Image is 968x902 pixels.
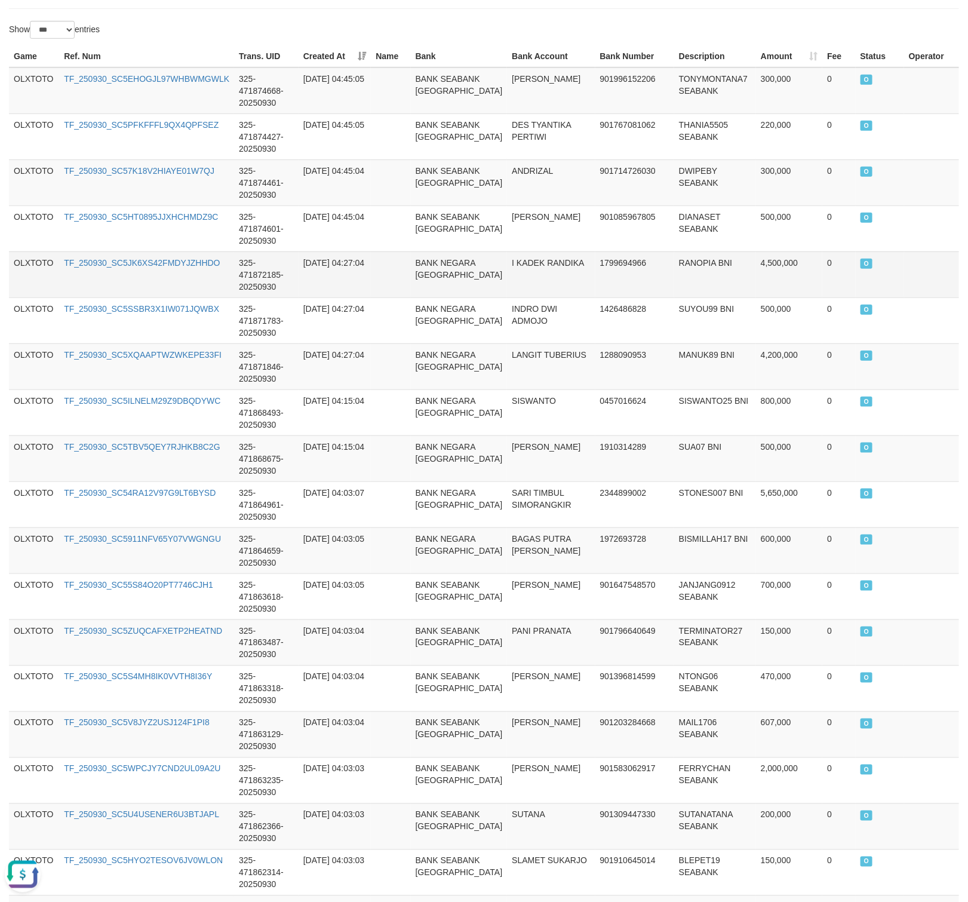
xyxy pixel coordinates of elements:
[822,757,855,803] td: 0
[756,297,822,343] td: 500,000
[64,764,220,774] a: TF_250930_SC5WPCJY7CND2UL09A2U
[861,259,873,269] span: ON PROCESS
[411,849,508,895] td: BANK SEABANK [GEOGRAPHIC_DATA]
[234,343,299,389] td: 325-471871846-20250930
[234,527,299,573] td: 325-471864659-20250930
[674,45,756,68] th: Description
[507,205,595,251] td: [PERSON_NAME]
[674,849,756,895] td: BLEPET19 SEABANK
[674,159,756,205] td: DWIPEBY SEABANK
[234,665,299,711] td: 325-471863318-20250930
[234,68,299,114] td: 325-471874668-20250930
[411,205,508,251] td: BANK SEABANK [GEOGRAPHIC_DATA]
[861,305,873,315] span: ON PROCESS
[595,343,674,389] td: 1288090953
[861,719,873,729] span: ON PROCESS
[299,803,371,849] td: [DATE] 04:03:03
[9,665,59,711] td: OLXTOTO
[64,74,229,84] a: TF_250930_SC5EHOGJL97WHBWMGWLK
[234,113,299,159] td: 325-471874427-20250930
[507,803,595,849] td: SUTANA
[507,45,595,68] th: Bank Account
[299,711,371,757] td: [DATE] 04:03:04
[9,113,59,159] td: OLXTOTO
[822,849,855,895] td: 0
[9,849,59,895] td: OLXTOTO
[507,711,595,757] td: [PERSON_NAME]
[595,849,674,895] td: 901910645014
[861,857,873,867] span: ON PROCESS
[507,159,595,205] td: ANDRIZAL
[64,810,219,820] a: TF_250930_SC5U4USENER6U3BTJAPL
[9,757,59,803] td: OLXTOTO
[674,573,756,619] td: JANJANG0912 SEABANK
[9,343,59,389] td: OLXTOTO
[861,121,873,131] span: ON PROCESS
[234,159,299,205] td: 325-471874461-20250930
[30,21,75,39] select: Showentries
[411,297,508,343] td: BANK NEGARA [GEOGRAPHIC_DATA]
[674,619,756,665] td: TERMINATOR27 SEABANK
[234,389,299,435] td: 325-471868493-20250930
[234,45,299,68] th: Trans. UID
[507,297,595,343] td: INDRO DWI ADMOJO
[595,45,674,68] th: Bank Number
[756,481,822,527] td: 5,650,000
[595,68,674,114] td: 901996152206
[234,297,299,343] td: 325-471871783-20250930
[674,205,756,251] td: DIANASET SEABANK
[595,113,674,159] td: 901767081062
[411,68,508,114] td: BANK SEABANK [GEOGRAPHIC_DATA]
[861,627,873,637] span: ON PROCESS
[861,581,873,591] span: ON PROCESS
[822,251,855,297] td: 0
[861,167,873,177] span: ON PROCESS
[674,68,756,114] td: TONYMONTANA7 SEABANK
[756,849,822,895] td: 150,000
[411,573,508,619] td: BANK SEABANK [GEOGRAPHIC_DATA]
[595,527,674,573] td: 1972693728
[507,849,595,895] td: SLAMET SUKARJO
[756,389,822,435] td: 800,000
[595,803,674,849] td: 901309447330
[756,113,822,159] td: 220,000
[411,343,508,389] td: BANK NEGARA [GEOGRAPHIC_DATA]
[299,68,371,114] td: [DATE] 04:45:05
[861,443,873,453] span: ON PROCESS
[299,435,371,481] td: [DATE] 04:15:04
[9,68,59,114] td: OLXTOTO
[595,435,674,481] td: 1910314289
[674,527,756,573] td: BISMILLAH17 BNI
[861,535,873,545] span: ON PROCESS
[756,665,822,711] td: 470,000
[904,45,959,68] th: Operator
[64,120,219,130] a: TF_250930_SC5PFKFFFL9QX4QPFSEZ
[595,481,674,527] td: 2344899002
[234,251,299,297] td: 325-471872185-20250930
[822,389,855,435] td: 0
[411,619,508,665] td: BANK SEABANK [GEOGRAPHIC_DATA]
[756,435,822,481] td: 500,000
[507,113,595,159] td: DES TYANTIKA PERTIWI
[299,849,371,895] td: [DATE] 04:03:03
[822,803,855,849] td: 0
[9,435,59,481] td: OLXTOTO
[299,481,371,527] td: [DATE] 04:03:07
[756,159,822,205] td: 300,000
[411,159,508,205] td: BANK SEABANK [GEOGRAPHIC_DATA]
[234,803,299,849] td: 325-471862366-20250930
[822,159,855,205] td: 0
[674,803,756,849] td: SUTANATANA SEABANK
[756,527,822,573] td: 600,000
[411,481,508,527] td: BANK NEGARA [GEOGRAPHIC_DATA]
[595,757,674,803] td: 901583062917
[9,619,59,665] td: OLXTOTO
[9,21,100,39] label: Show entries
[674,435,756,481] td: SUA07 BNI
[64,672,212,682] a: TF_250930_SC5S4MH8IK0VVTH8I36Y
[595,159,674,205] td: 901714726030
[411,803,508,849] td: BANK SEABANK [GEOGRAPHIC_DATA]
[299,665,371,711] td: [DATE] 04:03:04
[234,573,299,619] td: 325-471863618-20250930
[507,68,595,114] td: [PERSON_NAME]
